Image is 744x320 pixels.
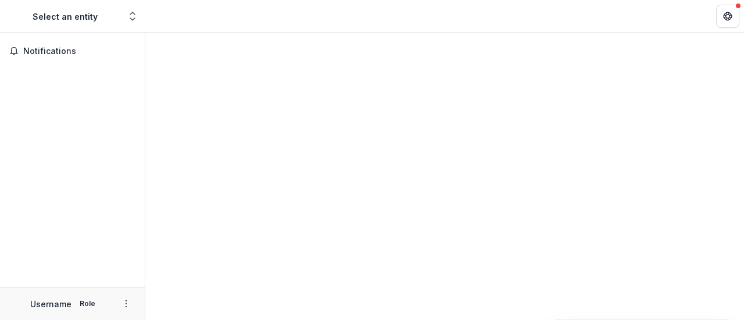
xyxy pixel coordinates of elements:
button: More [119,297,133,311]
div: Select an entity [33,10,98,23]
button: Get Help [716,5,739,28]
p: Role [76,299,99,309]
p: Username [30,298,71,310]
span: Notifications [23,46,135,56]
button: Open entity switcher [124,5,141,28]
button: Notifications [5,42,140,60]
